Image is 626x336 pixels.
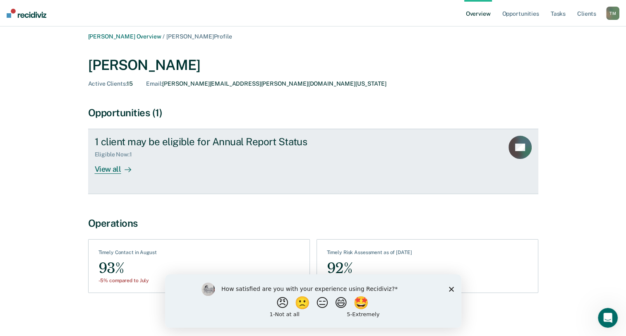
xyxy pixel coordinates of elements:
span: [PERSON_NAME] Profile [166,33,232,40]
div: Timely Risk Assessment as of [DATE] [327,250,412,259]
a: [PERSON_NAME] Overview [88,33,161,40]
iframe: Intercom live chat [598,308,618,328]
span: Active Clients : [88,80,127,87]
button: TM [606,7,619,20]
div: 92% [327,259,412,278]
div: Opportunities (1) [88,107,538,119]
div: [PERSON_NAME] [88,57,538,74]
div: 93% [98,259,157,278]
span: / [161,33,166,40]
div: T M [606,7,619,20]
a: 1 client may be eligible for Annual Report StatusEligible Now:1View all [88,129,538,194]
div: 15 [88,80,133,87]
img: Recidiviz [7,9,46,18]
div: View all [95,158,141,174]
span: Email : [146,80,162,87]
iframe: Survey by Kim from Recidiviz [165,274,461,328]
div: Operations [88,217,538,229]
div: Eligible Now : 1 [95,151,139,158]
div: 1 client may be eligible for Annual Report Status [95,136,385,148]
div: [PERSON_NAME][EMAIL_ADDRESS][PERSON_NAME][DOMAIN_NAME][US_STATE] [146,80,386,87]
div: Timely Contact in August [98,250,157,259]
div: -5% compared to July [98,278,157,283]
